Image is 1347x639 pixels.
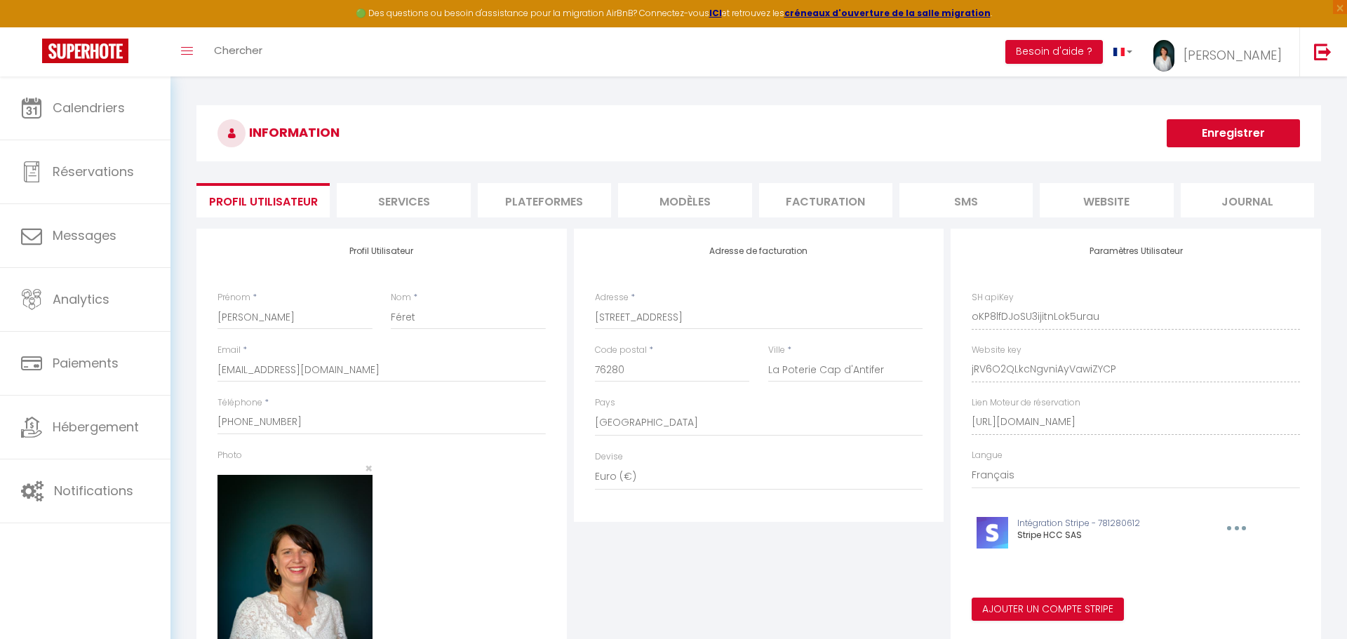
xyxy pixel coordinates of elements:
[217,291,250,304] label: Prénom
[42,39,128,63] img: Super Booking
[1184,46,1282,64] span: [PERSON_NAME]
[709,7,722,19] a: ICI
[595,450,623,464] label: Devise
[1143,27,1299,76] a: ... [PERSON_NAME]
[217,449,242,462] label: Photo
[1040,183,1173,217] li: website
[365,459,373,477] span: ×
[972,291,1014,304] label: SH apiKey
[595,246,923,256] h4: Adresse de facturation
[899,183,1033,217] li: SMS
[972,449,1003,462] label: Langue
[618,183,751,217] li: MODÈLES
[784,7,991,19] a: créneaux d'ouverture de la salle migration
[11,6,53,48] button: Ouvrir le widget de chat LiveChat
[759,183,892,217] li: Facturation
[1153,40,1174,72] img: ...
[337,183,470,217] li: Services
[1167,119,1300,147] button: Enregistrer
[972,396,1080,410] label: Lien Moteur de réservation
[1314,43,1332,60] img: logout
[1181,183,1314,217] li: Journal
[217,246,546,256] h4: Profil Utilisateur
[196,105,1321,161] h3: INFORMATION
[595,396,615,410] label: Pays
[53,99,125,116] span: Calendriers
[196,183,330,217] li: Profil Utilisateur
[214,43,262,58] span: Chercher
[365,462,373,475] button: Close
[972,598,1124,621] button: Ajouter un compte Stripe
[217,396,262,410] label: Téléphone
[53,418,139,436] span: Hébergement
[972,344,1021,357] label: Website key
[1017,529,1082,541] span: Stripe HCC SAS
[53,290,109,308] span: Analytics
[1017,517,1195,530] p: Intégration Stripe - 781280612
[768,344,785,357] label: Ville
[595,291,629,304] label: Adresse
[391,291,411,304] label: Nom
[478,183,611,217] li: Plateformes
[972,246,1300,256] h4: Paramètres Utilisateur
[217,344,241,357] label: Email
[1005,40,1103,64] button: Besoin d'aide ?
[54,482,133,499] span: Notifications
[977,517,1008,549] img: stripe-logo.jpeg
[595,344,647,357] label: Code postal
[203,27,273,76] a: Chercher
[53,354,119,372] span: Paiements
[53,227,116,244] span: Messages
[53,163,134,180] span: Réservations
